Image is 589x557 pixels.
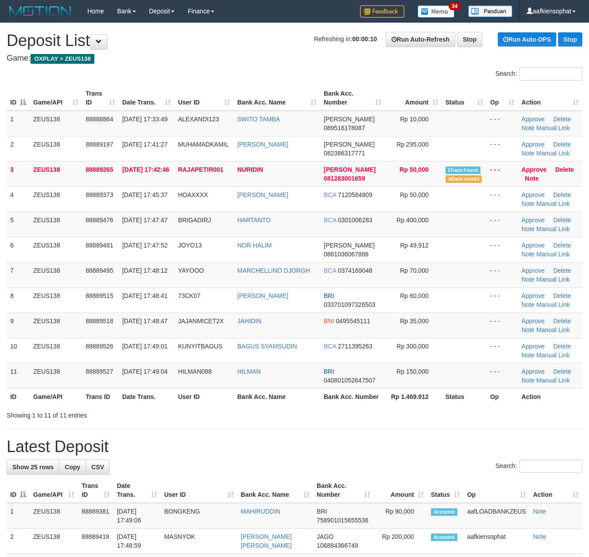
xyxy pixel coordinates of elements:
span: [DATE] 17:47:47 [122,217,167,224]
th: Status: activate to sort column ascending [427,478,464,503]
a: Delete [553,217,571,224]
td: ZEUS138 [30,237,82,262]
span: [PERSON_NAME] [324,141,375,148]
h4: Game: [7,54,582,63]
span: BRI [317,508,327,515]
span: BCA [324,267,336,274]
th: Bank Acc. Number [320,388,385,405]
span: RAJAPETIR001 [178,166,224,173]
a: Approve [522,141,545,148]
span: Rp 50,000 [400,191,429,198]
td: Rp 90,000 [374,503,427,529]
a: Manual Link [536,352,570,359]
span: Rp 400,000 [396,217,428,224]
th: Game/API: activate to sort column ascending [30,478,78,503]
th: Trans ID: activate to sort column ascending [82,85,119,111]
span: Refreshing in: [314,35,377,43]
th: User ID: activate to sort column ascending [161,478,237,503]
td: ZEUS138 [30,503,78,529]
span: Copy 2711395263 to clipboard [338,343,372,350]
a: Show 25 rows [7,460,59,475]
td: 1 [7,503,30,529]
span: Rp 60,000 [400,292,429,299]
a: [PERSON_NAME] [237,191,288,198]
a: Approve [522,292,545,299]
input: Search: [519,67,582,81]
th: Op [487,388,518,405]
a: Note [522,352,535,359]
td: 88889418 [78,529,113,554]
span: [PERSON_NAME] [324,242,375,249]
a: [PERSON_NAME] [237,141,288,148]
a: Delete [553,343,571,350]
span: Copy 0301006283 to clipboard [338,217,372,224]
a: CSV [85,460,110,475]
a: Note [522,225,535,232]
span: BRI [324,368,334,375]
th: Bank Acc. Name: activate to sort column ascending [234,85,320,111]
a: Approve [522,191,545,198]
span: BCA [324,343,336,350]
div: Showing 1 to 11 of 11 entries [7,407,239,420]
span: Copy [65,464,80,471]
span: Rp 49,912 [400,242,429,249]
td: - - - [487,287,518,313]
span: [PERSON_NAME] [324,166,376,173]
td: - - - [487,161,518,186]
th: User ID: activate to sort column ascending [174,85,234,111]
span: Show 25 rows [12,464,54,471]
td: ZEUS138 [30,529,78,554]
td: - - - [487,212,518,237]
span: JAGO [317,533,333,540]
a: Manual Link [536,124,570,132]
th: Bank Acc. Name [234,388,320,405]
span: Copy 0881036067888 to clipboard [324,251,368,258]
span: JOYO13 [178,242,202,249]
td: - - - [487,136,518,161]
span: 88889518 [85,317,113,325]
td: 11 [7,363,30,388]
span: Accepted [431,534,457,541]
a: Note [522,377,535,384]
td: ZEUS138 [30,212,82,237]
span: 88889515 [85,292,113,299]
a: Approve [522,368,545,375]
a: MARCHELLINO DJORGH [237,267,310,274]
span: Copy 033701097326503 to clipboard [324,301,376,308]
td: 4 [7,186,30,212]
a: Approve [522,242,545,249]
span: 88889527 [85,368,113,375]
td: 8 [7,287,30,313]
a: Manual Link [536,301,570,308]
td: ZEUS138 [30,338,82,363]
span: Copy 7120584809 to clipboard [338,191,372,198]
td: - - - [487,338,518,363]
td: 7 [7,262,30,287]
a: Delete [553,116,571,123]
a: Note [522,150,535,157]
td: 9 [7,313,30,338]
td: 2 [7,529,30,554]
td: ZEUS138 [30,136,82,161]
a: HARTANTO [237,217,271,224]
td: 6 [7,237,30,262]
th: Bank Acc. Name: activate to sort column ascending [237,478,314,503]
span: Copy 0495545111 to clipboard [336,317,370,325]
td: 88889381 [78,503,113,529]
a: MAHIRUDDIN [241,508,280,515]
th: ID [7,388,30,405]
td: - - - [487,363,518,388]
a: Run Auto-DPS [498,32,556,46]
a: Manual Link [536,150,570,157]
th: ID: activate to sort column descending [7,478,30,503]
td: - - - [487,262,518,287]
span: KUNYITBAGUS [178,343,222,350]
th: Bank Acc. Number: activate to sort column ascending [320,85,385,111]
span: 88889373 [85,191,113,198]
span: OXPLAY > ZEUS138 [31,54,94,64]
a: Stop [457,32,482,47]
th: Game/API [30,388,82,405]
span: [DATE] 17:47:52 [122,242,167,249]
td: Rp 200,000 [374,529,427,554]
span: CSV [91,464,104,471]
